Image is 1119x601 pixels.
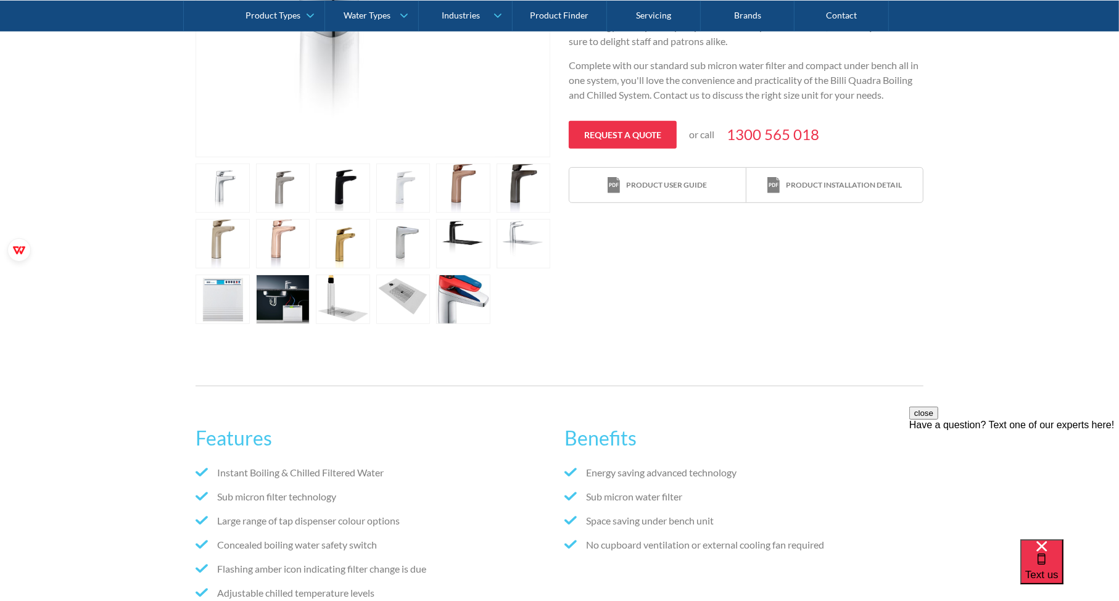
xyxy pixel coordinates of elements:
a: open lightbox [256,164,310,213]
div: Water Types [344,10,390,20]
a: open lightbox [436,164,490,213]
div: Product installation detail [786,180,902,191]
a: Request a quote [569,121,677,149]
a: open lightbox [436,275,490,324]
h2: Benefits [564,423,923,453]
a: open lightbox [376,164,431,213]
li: Large range of tap dispenser colour options [196,513,555,528]
li: No cupboard ventilation or external cooling fan required [564,537,923,552]
a: open lightbox [256,275,310,324]
p: Complete with our standard sub micron water filter and compact under bench all in one system, you... [569,58,923,102]
div: Product user guide [626,180,707,191]
a: open lightbox [376,219,431,268]
a: open lightbox [196,164,250,213]
a: print iconProduct user guide [569,168,746,203]
a: open lightbox [316,164,370,213]
li: Adjustable chilled temperature levels [196,586,555,600]
div: Product Types [246,10,300,20]
li: Sub micron filter technology [196,489,555,504]
li: Flashing amber icon indicating filter change is due [196,562,555,576]
a: open lightbox [436,219,490,268]
a: open lightbox [316,219,370,268]
a: open lightbox [196,219,250,268]
div: Industries [442,10,480,20]
li: Instant Boiling & Chilled Filtered Water [196,465,555,480]
iframe: podium webchat widget prompt [909,407,1119,555]
a: open lightbox [497,219,551,268]
a: print iconProduct installation detail [746,168,923,203]
a: open lightbox [316,275,370,324]
img: print icon [608,177,620,194]
img: print icon [767,177,780,194]
li: Sub micron water filter [564,489,923,504]
a: open lightbox [497,164,551,213]
li: Energy saving advanced technology [564,465,923,480]
a: open lightbox [196,275,250,324]
h2: Features [196,423,555,453]
li: Space saving under bench unit [564,513,923,528]
a: open lightbox [376,275,431,324]
a: open lightbox [256,219,310,268]
iframe: podium webchat widget bubble [1020,539,1119,601]
li: Concealed boiling water safety switch [196,537,555,552]
a: 1300 565 018 [727,123,819,146]
p: or call [689,127,714,142]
